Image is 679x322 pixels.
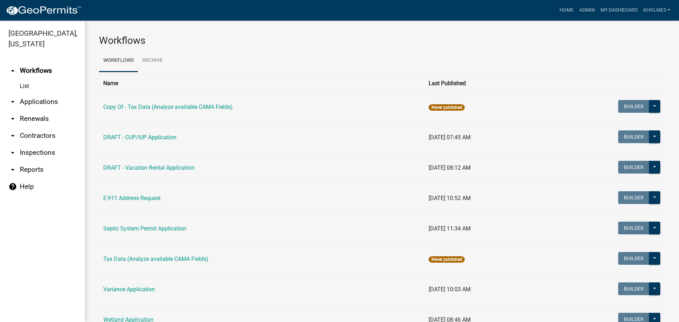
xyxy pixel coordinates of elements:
i: arrow_drop_down [8,98,17,106]
a: Variance Application [103,286,155,293]
span: [DATE] 07:45 AM [429,134,471,141]
button: Builder [618,222,649,234]
a: My Dashboard [598,4,640,17]
i: arrow_drop_up [8,66,17,75]
button: Builder [618,191,649,204]
button: Builder [618,100,649,113]
a: DRAFT - Vacation Rental Application [103,164,195,171]
a: DRAFT - CUP/IUP Application [103,134,176,141]
a: Kholmes [640,4,673,17]
th: Name [99,75,424,92]
i: arrow_drop_down [8,115,17,123]
i: arrow_drop_down [8,131,17,140]
th: Last Published [424,75,544,92]
a: Tax Data (Analyze available CAMA Fields) [103,256,208,262]
h3: Workflows [99,35,665,47]
span: Never published [429,256,464,263]
button: Builder [618,161,649,174]
a: Workflows [99,49,138,72]
a: Admin [576,4,598,17]
a: E-911 Address Request [103,195,161,201]
span: Never published [429,104,464,111]
i: arrow_drop_down [8,148,17,157]
span: [DATE] 08:12 AM [429,164,471,171]
span: [DATE] 10:03 AM [429,286,471,293]
button: Builder [618,282,649,295]
span: [DATE] 10:52 AM [429,195,471,201]
button: Builder [618,252,649,265]
span: [DATE] 11:34 AM [429,225,471,232]
button: Builder [618,130,649,143]
a: Septic System Permit Application [103,225,186,232]
a: Archive [138,49,167,72]
a: Copy Of - Tax Data (Analyze available CAMA Fields) [103,104,233,110]
i: arrow_drop_down [8,165,17,174]
i: help [8,182,17,191]
a: Home [557,4,576,17]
